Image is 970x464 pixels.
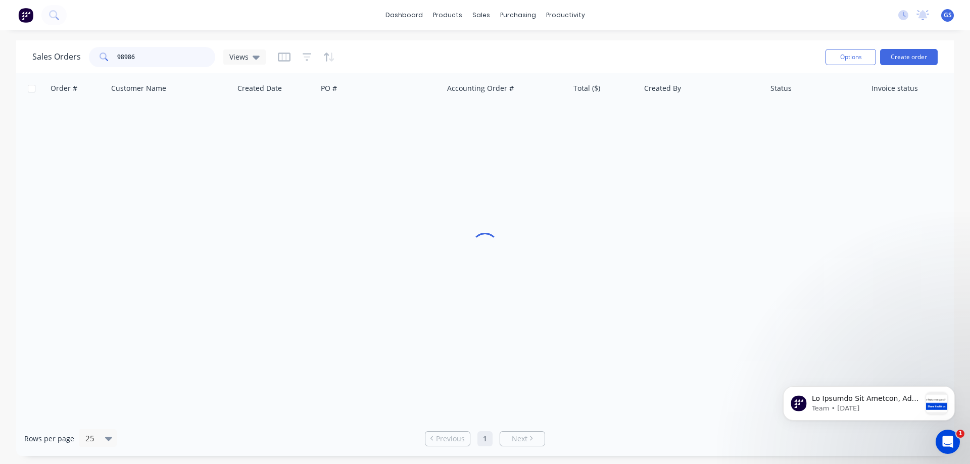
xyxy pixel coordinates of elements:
[826,49,876,65] button: Options
[770,83,792,93] div: Status
[24,434,74,444] span: Rows per page
[447,83,514,93] div: Accounting Order #
[436,434,465,444] span: Previous
[18,8,33,23] img: Factory
[321,83,337,93] div: PO #
[111,83,166,93] div: Customer Name
[880,49,938,65] button: Create order
[936,430,960,454] iframe: Intercom live chat
[495,8,541,23] div: purchasing
[237,83,282,93] div: Created Date
[956,430,964,438] span: 1
[768,366,970,437] iframe: Intercom notifications message
[541,8,590,23] div: productivity
[425,434,470,444] a: Previous page
[871,83,918,93] div: Invoice status
[428,8,467,23] div: products
[477,431,493,446] a: Page 1 is your current page
[229,51,249,62] span: Views
[500,434,545,444] a: Next page
[644,83,681,93] div: Created By
[512,434,527,444] span: Next
[421,431,549,446] ul: Pagination
[117,47,216,67] input: Search...
[573,83,600,93] div: Total ($)
[467,8,495,23] div: sales
[44,38,153,47] p: Message from Team, sent 3w ago
[380,8,428,23] a: dashboard
[944,11,952,20] span: GS
[51,83,77,93] div: Order #
[32,52,81,62] h1: Sales Orders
